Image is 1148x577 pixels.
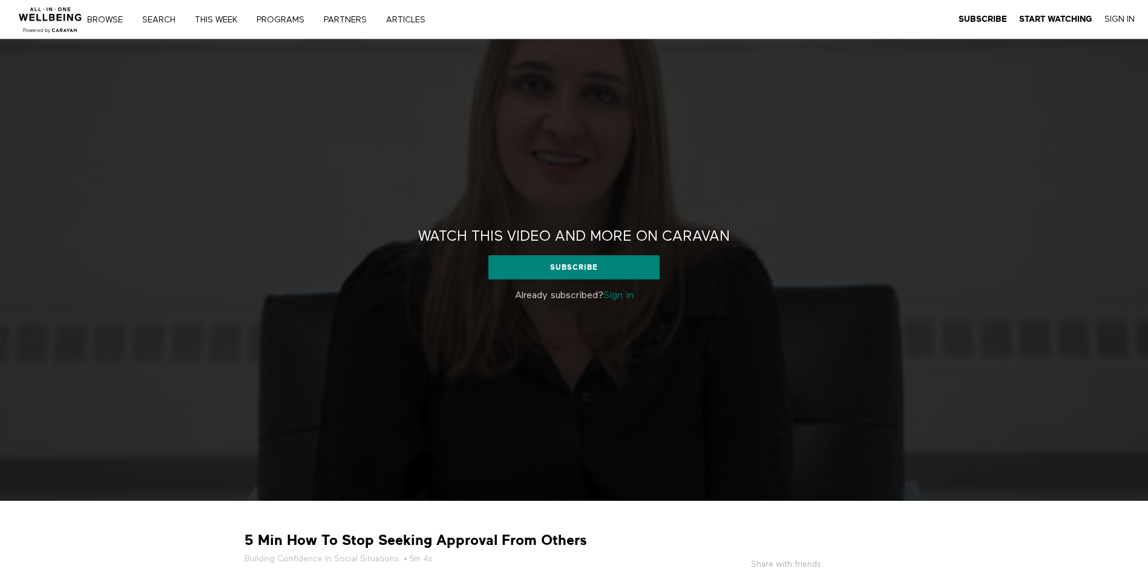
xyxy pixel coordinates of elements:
[959,15,1007,24] strong: Subscribe
[320,16,379,24] a: PARTNERS
[244,553,650,565] h5: • 5m 4s
[488,255,660,279] a: Subscribe
[1104,14,1135,25] a: Sign In
[1019,14,1092,25] a: Start Watching
[252,16,317,24] a: PROGRAMS
[138,16,188,24] a: Search
[244,553,399,565] a: Building Confidence In Social Situations
[244,531,587,550] strong: 5 Min How To Stop Seeking Approval From Others
[603,291,634,301] a: Sign in
[96,13,450,25] nav: Primary
[382,16,438,24] a: ARTICLES
[83,16,136,24] a: Browse
[1019,15,1092,24] strong: Start Watching
[959,14,1007,25] a: Subscribe
[418,227,730,246] h2: Watch this video and more on CARAVAN
[191,16,250,24] a: THIS WEEK
[396,288,753,303] p: Already subscribed?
